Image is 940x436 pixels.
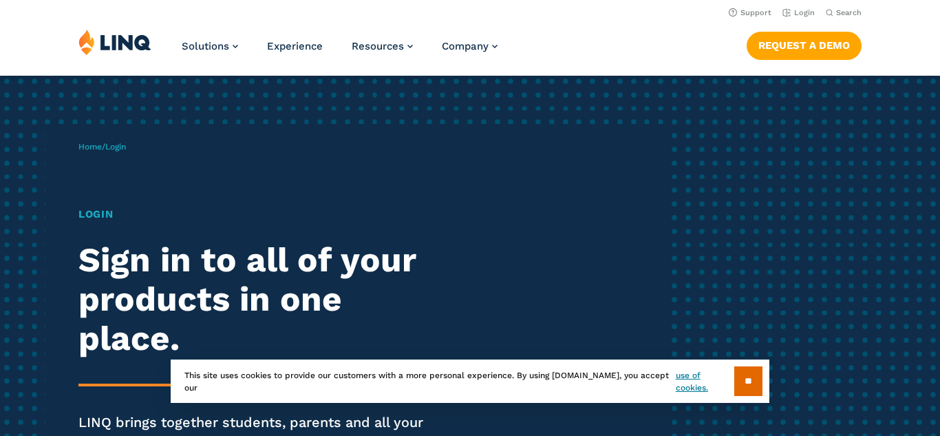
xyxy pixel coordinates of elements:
[836,8,862,17] span: Search
[182,29,498,74] nav: Primary Navigation
[747,29,862,59] nav: Button Navigation
[78,29,151,55] img: LINQ | K‑12 Software
[352,40,404,52] span: Resources
[78,142,102,152] a: Home
[442,40,489,52] span: Company
[782,8,815,17] a: Login
[352,40,413,52] a: Resources
[171,360,769,403] div: This site uses cookies to provide our customers with a more personal experience. By using [DOMAIN...
[267,40,323,52] a: Experience
[78,142,126,152] span: /
[729,8,771,17] a: Support
[826,8,862,18] button: Open Search Bar
[182,40,229,52] span: Solutions
[182,40,238,52] a: Solutions
[442,40,498,52] a: Company
[78,207,440,222] h1: Login
[78,240,440,357] h2: Sign in to all of your products in one place.
[676,369,734,394] a: use of cookies.
[747,32,862,59] a: Request a Demo
[105,142,126,152] span: Login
